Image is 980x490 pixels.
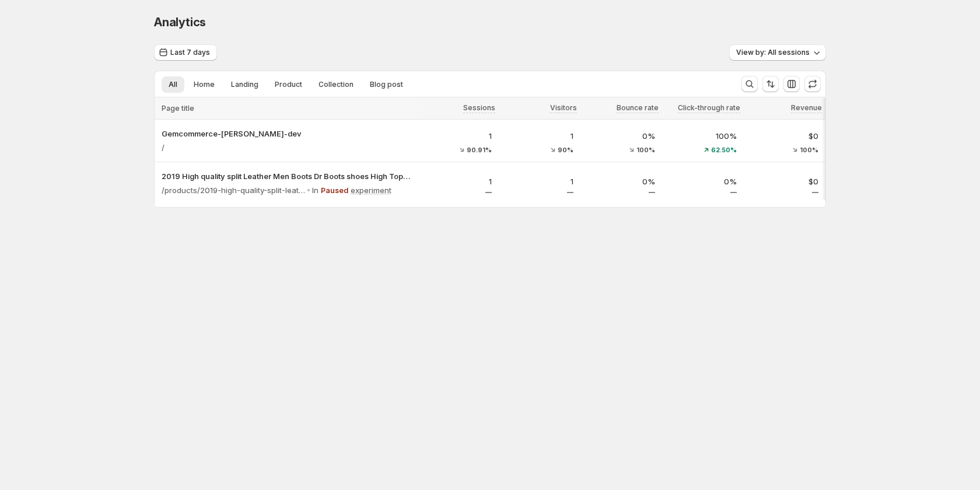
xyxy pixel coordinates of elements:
[678,103,740,113] span: Click-through rate
[711,146,737,153] span: 62.50%
[162,184,305,196] p: /products/2019-high-quality-split-leather-men-boots-dr-boots-shoes-high-top-motorcycle-autumn-win...
[275,80,302,89] span: Product
[312,184,318,196] p: In
[587,130,655,142] p: 0%
[169,80,177,89] span: All
[669,130,737,142] p: 100%
[162,104,194,113] span: Page title
[506,176,573,187] p: 1
[194,80,215,89] span: Home
[424,176,492,187] p: 1
[162,128,410,139] button: Gemcommerce-[PERSON_NAME]-dev
[736,48,810,57] span: View by: All sessions
[318,80,353,89] span: Collection
[154,15,206,29] span: Analytics
[558,146,573,153] span: 90%
[506,130,573,142] p: 1
[351,184,391,196] p: experiment
[162,170,410,182] button: 2019 High quality split Leather Men Boots Dr Boots shoes High Top Motorcycle Autumn Winter shoes ...
[791,103,822,113] span: Revenue
[170,48,210,57] span: Last 7 days
[800,146,818,153] span: 100%
[751,176,818,187] p: $0
[370,80,403,89] span: Blog post
[751,130,818,142] p: $0
[636,146,655,153] span: 100%
[231,80,258,89] span: Landing
[669,176,737,187] p: 0%
[741,76,758,92] button: Search and filter results
[162,142,164,153] p: /
[617,103,659,113] span: Bounce rate
[463,103,495,113] span: Sessions
[424,130,492,142] p: 1
[587,176,655,187] p: 0%
[467,146,492,153] span: 90.91%
[154,44,217,61] button: Last 7 days
[729,44,826,61] button: View by: All sessions
[550,103,577,113] span: Visitors
[762,76,779,92] button: Sort the results
[321,184,348,196] p: Paused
